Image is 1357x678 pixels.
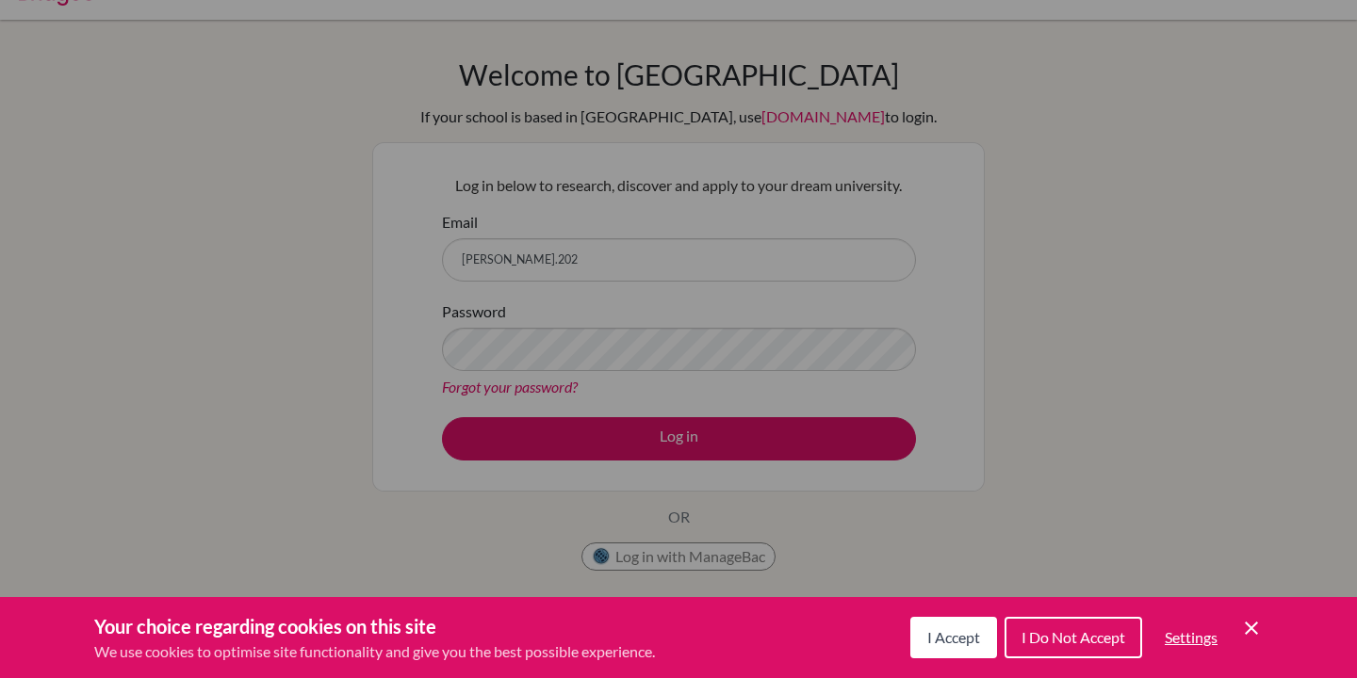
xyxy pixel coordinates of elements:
[1240,617,1263,639] button: Save and close
[1165,628,1218,646] span: Settings
[927,628,980,646] span: I Accept
[1005,617,1142,658] button: I Do Not Accept
[94,640,655,663] p: We use cookies to optimise site functionality and give you the best possible experience.
[1150,619,1233,656] button: Settings
[1022,628,1125,646] span: I Do Not Accept
[94,612,655,640] h3: Your choice regarding cookies on this site
[910,617,997,658] button: I Accept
